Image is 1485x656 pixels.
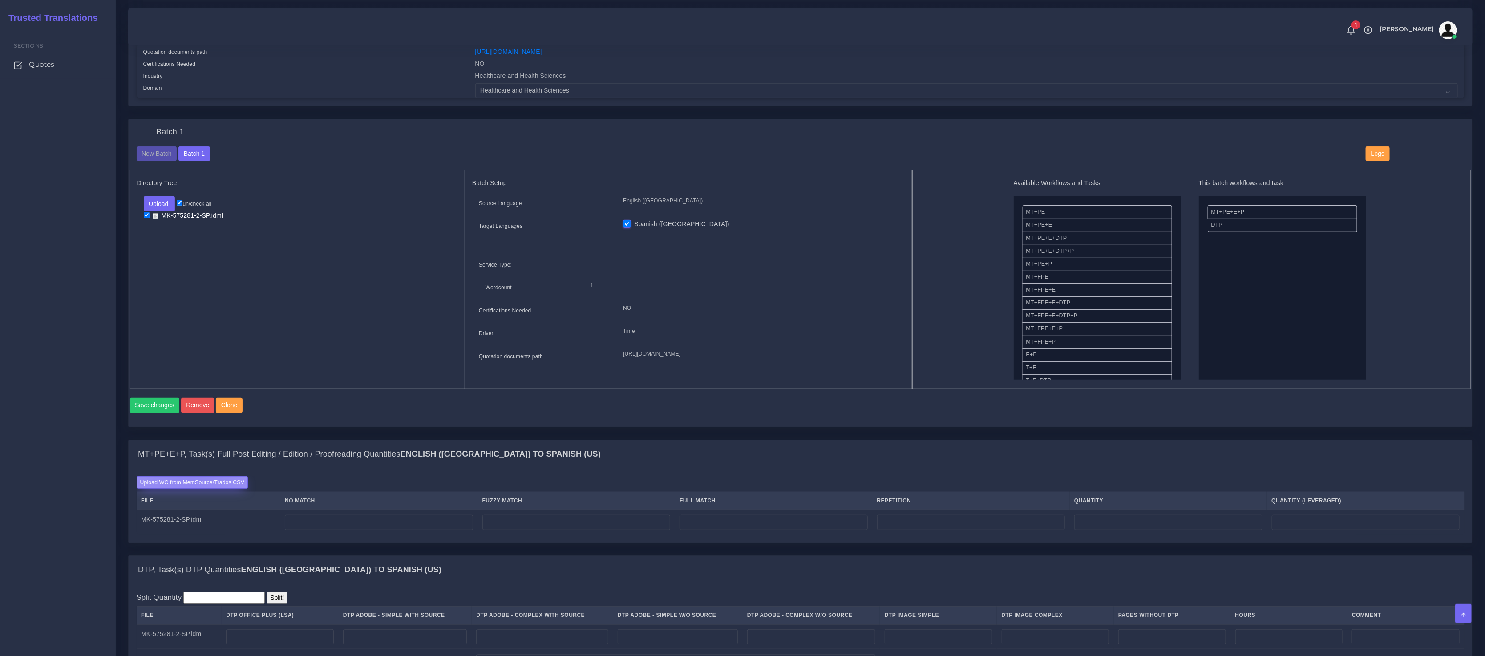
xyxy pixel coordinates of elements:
a: Quotes [7,55,109,74]
h5: This batch workflows and task [1199,179,1366,187]
li: MT+PE+E [1023,219,1172,232]
th: DTP Image Complex [997,606,1114,624]
label: Split Quantity [137,592,182,603]
li: T+E [1023,361,1172,375]
label: Certifications Needed [143,60,196,68]
li: MT+FPE [1023,271,1172,284]
li: MT+FPE+P [1023,336,1172,349]
a: Remove [181,398,216,413]
a: 1 [1343,25,1359,35]
li: MT+FPE+E+P [1023,322,1172,336]
th: DTP Adobe - Simple W/O Source [613,606,743,624]
div: MT+PE+E+P, Task(s) Full Post Editing / Edition / Proofreading QuantitiesEnglish ([GEOGRAPHIC_DATA... [129,440,1472,469]
th: Quantity (Leveraged) [1267,492,1464,510]
label: Driver [479,329,494,337]
p: Time [623,327,898,336]
span: Quotes [29,60,54,69]
th: DTP Adobe - Complex With Source [472,606,613,624]
label: Quotation documents path [143,48,207,56]
p: 1 [591,281,892,290]
label: Service Type: [479,261,512,269]
label: Target Languages [479,222,522,230]
li: MT+PE+E+DTP [1023,232,1172,245]
span: Logs [1371,150,1384,157]
li: MT+PE+P [1023,258,1172,271]
a: Trusted Translations [2,11,98,25]
a: [URL][DOMAIN_NAME] [475,48,542,55]
th: Full Match [675,492,872,510]
th: DTP Adobe - Complex W/O Source [742,606,880,624]
b: English ([GEOGRAPHIC_DATA]) TO Spanish (US) [241,565,441,574]
td: MK-575281-2-SP.idml [137,510,280,535]
li: MT+FPE+E+DTP [1023,296,1172,310]
th: File [137,606,222,624]
th: Hours [1230,606,1347,624]
input: un/check all [177,200,182,206]
a: MK-575281-2-SP.idml [150,211,227,220]
h5: Available Workflows and Tasks [1014,179,1181,187]
li: MT+PE+E+P [1208,205,1357,219]
th: DTP Adobe - Simple With Source [338,606,471,624]
th: No Match [280,492,477,510]
p: English ([GEOGRAPHIC_DATA]) [623,196,898,206]
img: avatar [1439,21,1457,39]
div: Healthcare and Health Sciences [469,71,1465,83]
h5: Batch Setup [472,179,905,187]
th: Comment [1347,606,1465,624]
label: Domain [143,84,162,92]
button: New Batch [137,146,177,162]
th: Repetition [872,492,1069,510]
a: [PERSON_NAME]avatar [1375,21,1460,39]
input: Split! [267,592,287,604]
button: Logs [1366,146,1389,162]
div: DTP, Task(s) DTP QuantitiesEnglish ([GEOGRAPHIC_DATA]) TO Spanish (US) [129,556,1472,584]
label: Wordcount [486,283,512,292]
li: T+E+DTP [1023,374,1172,388]
span: 1 [1351,20,1360,29]
h2: Trusted Translations [2,12,98,23]
li: DTP [1208,219,1357,232]
p: [URL][DOMAIN_NAME] [623,349,898,359]
h4: DTP, Task(s) DTP Quantities [138,565,441,575]
th: DTP Image Simple [880,606,997,624]
h4: Batch 1 [156,127,184,137]
label: Spanish ([GEOGRAPHIC_DATA]) [634,219,729,229]
td: MK-575281-2-SP.idml [137,624,222,649]
a: New Batch [137,150,177,157]
label: un/check all [177,200,211,208]
h5: Directory Tree [137,179,458,187]
span: [PERSON_NAME] [1380,26,1434,32]
button: Remove [181,398,214,413]
li: E+P [1023,348,1172,362]
th: Quantity [1070,492,1267,510]
li: MT+PE [1023,205,1172,219]
div: MT+PE+E+P, Task(s) Full Post Editing / Edition / Proofreading QuantitiesEnglish ([GEOGRAPHIC_DATA... [129,469,1472,543]
label: Certifications Needed [479,307,531,315]
h4: MT+PE+E+P, Task(s) Full Post Editing / Edition / Proofreading Quantities [138,449,601,459]
th: Pages Without DTP [1114,606,1231,624]
th: DTP Office Plus (LSA) [222,606,339,624]
label: Quotation documents path [479,352,543,360]
label: Source Language [479,199,522,207]
a: Batch 1 [178,150,210,157]
div: NO [469,59,1465,71]
th: Fuzzy Match [477,492,675,510]
a: Clone [216,398,244,413]
button: Batch 1 [178,146,210,162]
span: Sections [14,42,43,49]
b: English ([GEOGRAPHIC_DATA]) TO Spanish (US) [401,449,601,458]
li: MT+FPE+E [1023,283,1172,297]
label: Upload WC from MemSource/Trados CSV [137,476,248,488]
button: Save changes [130,398,180,413]
li: MT+PE+E+DTP+P [1023,245,1172,258]
p: NO [623,304,898,313]
li: MT+FPE+E+DTP+P [1023,309,1172,323]
th: File [137,492,280,510]
button: Upload [144,196,175,211]
button: Clone [216,398,243,413]
label: Industry [143,72,163,80]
